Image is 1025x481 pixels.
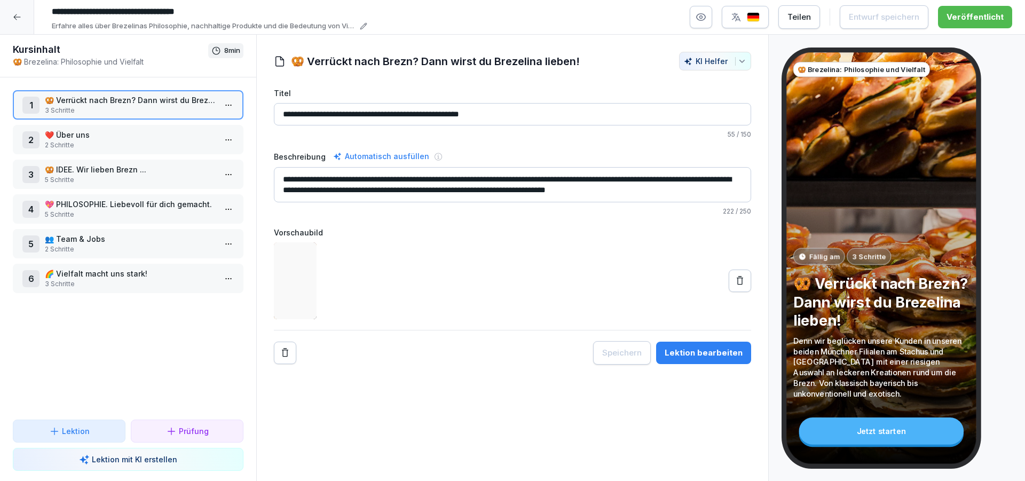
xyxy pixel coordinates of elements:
button: Speichern [593,341,651,365]
h1: 🥨 Verrückt nach Brezn? Dann wirst du Brezelina lieben! [291,53,580,69]
p: 🥨 Brezelina: Philosophie und Vielfalt [13,56,208,67]
div: Jetzt starten [799,417,964,445]
span: 55 [728,130,735,138]
p: 5 Schritte [45,210,216,219]
p: 👥 Team & Jobs [45,233,216,245]
label: Titel [274,88,751,99]
p: 2 Schritte [45,245,216,254]
h1: Kursinhalt [13,43,208,56]
div: 3🥨 IDEE. Wir lieben Brezn ...5 Schritte [13,160,243,189]
p: 🥨 Verrückt nach Brezn? Dann wirst du Brezelina lieben! [793,274,969,329]
p: 🌈 Vielfalt macht uns stark! [45,268,216,279]
p: 3 Schritte [45,279,216,289]
button: Entwurf speichern [840,5,928,29]
button: Lektion mit KI erstellen [13,448,243,471]
button: Veröffentlicht [938,6,1012,28]
div: Lektion bearbeiten [665,347,743,359]
div: Entwurf speichern [849,11,919,23]
p: / 250 [274,207,751,216]
div: 5👥 Team & Jobs2 Schritte [13,229,243,258]
div: 1 [22,97,40,114]
div: Automatisch ausfüllen [331,150,431,163]
div: 4💖 PHILOSOPHIE. Liebevoll für dich gemacht.5 Schritte [13,194,243,224]
div: 2 [22,131,40,148]
label: Vorschaubild [274,227,751,238]
label: Beschreibung [274,151,326,162]
p: Erfahre alles über Brezelinas Philosophie, nachhaltige Produkte und die Bedeutung von Vielfalt im... [52,21,357,31]
p: 2 Schritte [45,140,216,150]
span: 222 [723,207,734,215]
p: 🥨 IDEE. Wir lieben Brezn ... [45,164,216,175]
button: Lektion bearbeiten [656,342,751,364]
div: 6 [22,270,40,287]
button: Prüfung [131,420,243,443]
p: 3 Schritte [45,106,216,115]
p: 5 Schritte [45,175,216,185]
button: Remove [274,342,296,364]
img: de.svg [747,12,760,22]
div: Speichern [602,347,642,359]
p: Prüfung [179,425,209,437]
div: Teilen [787,11,811,23]
div: 1🥨 Verrückt nach Brezn? Dann wirst du Brezelina lieben!3 Schritte [13,90,243,120]
button: Lektion [13,420,125,443]
button: KI Helfer [679,52,751,70]
p: Denn wir beglücken unsere Kunden in unseren beiden Münchner Filialen am Stachus und [GEOGRAPHIC_D... [793,335,969,399]
div: 6🌈 Vielfalt macht uns stark!3 Schritte [13,264,243,293]
div: 4 [22,201,40,218]
p: 🥨 Verrückt nach Brezn? Dann wirst du Brezelina lieben! [45,94,216,106]
div: 5 [22,235,40,253]
p: Lektion [62,425,90,437]
p: 💖 PHILOSOPHIE. Liebevoll für dich gemacht. [45,199,216,210]
p: Fällig am [809,251,840,262]
p: 🥨 Brezelina: Philosophie und Vielfalt [798,65,926,75]
div: KI Helfer [684,57,746,66]
p: Lektion mit KI erstellen [92,454,177,465]
div: 3 [22,166,40,183]
p: 8 min [224,45,240,56]
button: Teilen [778,5,820,29]
div: 2❤️ Über uns2 Schritte [13,125,243,154]
div: Veröffentlicht [947,11,1004,23]
p: 3 Schritte [852,251,886,262]
p: ❤️ Über uns [45,129,216,140]
p: / 150 [274,130,751,139]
